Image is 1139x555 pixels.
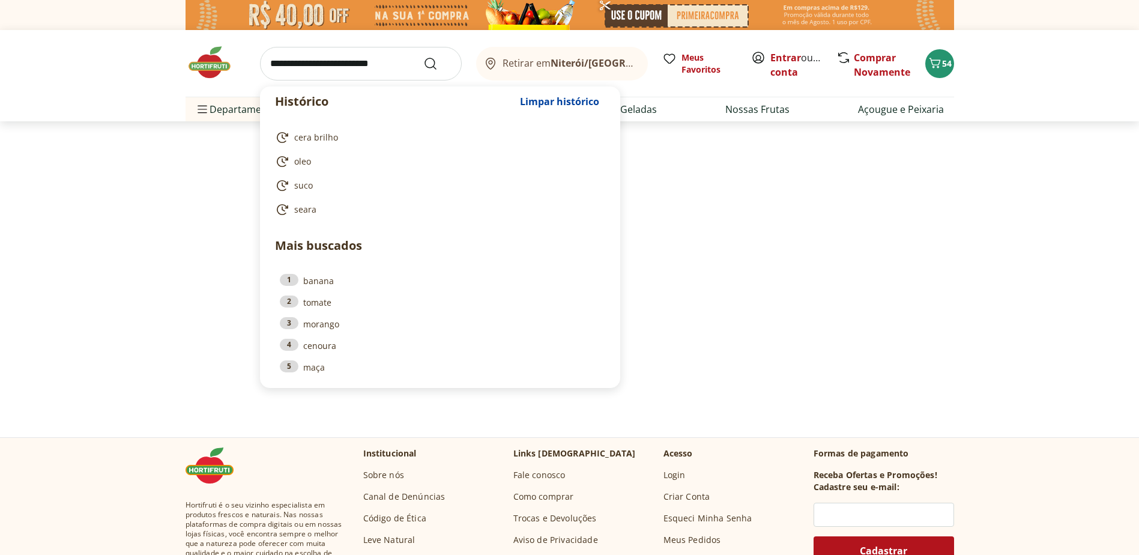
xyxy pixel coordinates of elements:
a: Comprar Novamente [854,51,910,79]
a: Código de Ética [363,512,426,524]
button: Retirar emNiterói/[GEOGRAPHIC_DATA] [476,47,648,80]
a: 3morango [280,317,600,330]
a: cera brilho [275,130,600,145]
a: 2tomate [280,296,600,309]
p: Mais buscados [275,237,605,255]
a: suco [275,178,600,193]
a: 4cenoura [280,339,600,352]
a: Aviso de Privacidade [513,534,598,546]
a: Criar conta [770,51,836,79]
a: Leve Natural [363,534,415,546]
h3: Receba Ofertas e Promoções! [814,469,937,481]
h3: Cadastre seu e-mail: [814,481,899,493]
span: suco [294,180,313,192]
div: 5 [280,360,298,372]
p: Institucional [363,447,417,459]
button: Limpar histórico [514,87,605,116]
a: Criar Conta [663,491,710,503]
a: seara [275,202,600,217]
button: Submit Search [423,56,452,71]
a: Sobre nós [363,469,404,481]
p: Links [DEMOGRAPHIC_DATA] [513,447,636,459]
span: cera brilho [294,132,338,144]
div: 2 [280,296,298,308]
a: Login [663,469,686,481]
span: seara [294,204,316,216]
img: Hortifruti [186,447,246,484]
button: Menu [195,95,210,124]
span: Meus Favoritos [681,52,737,76]
span: oleo [294,156,311,168]
span: Limpar histórico [520,97,599,106]
a: Esqueci Minha Senha [663,512,752,524]
span: ou [770,50,824,79]
div: 3 [280,317,298,329]
a: 1banana [280,274,600,287]
a: Como comprar [513,491,574,503]
p: Acesso [663,447,693,459]
img: Hortifruti [186,44,246,80]
span: Retirar em [503,58,635,68]
a: Canal de Denúncias [363,491,446,503]
p: Histórico [275,93,514,110]
div: 4 [280,339,298,351]
b: Niterói/[GEOGRAPHIC_DATA] [551,56,687,70]
a: Açougue e Peixaria [858,102,944,117]
a: oleo [275,154,600,169]
a: Nossas Frutas [725,102,790,117]
a: Fale conosco [513,469,566,481]
a: Entrar [770,51,801,64]
span: 54 [942,58,952,69]
a: Meus Pedidos [663,534,721,546]
p: Formas de pagamento [814,447,954,459]
a: Meus Favoritos [662,52,737,76]
span: Departamentos [195,95,282,124]
a: 5maça [280,360,600,374]
input: search [260,47,462,80]
div: 1 [280,274,298,286]
button: Carrinho [925,49,954,78]
a: Trocas e Devoluções [513,512,597,524]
